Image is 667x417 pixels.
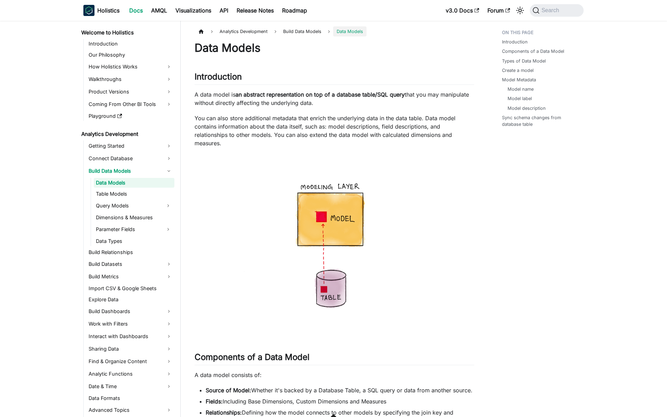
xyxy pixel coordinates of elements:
p: A data model consists of: [195,371,474,379]
a: Release Notes [232,5,278,16]
li: Including Base Dimensions, Custom Dimensions and Measures [206,397,474,406]
a: Build Relationships [87,247,174,257]
a: Introduction [87,39,174,49]
button: Search (Command+K) [530,4,584,17]
a: Analytic Functions [87,368,174,379]
a: Advanced Topics [87,404,174,416]
a: v3.0 Docs [442,5,483,16]
h1: Data Models [195,41,474,55]
a: Sharing Data [87,343,174,354]
a: HolisticsHolisticsHolistics [83,5,120,16]
a: AMQL [147,5,171,16]
a: Welcome to Holistics [79,28,174,38]
a: Components of a Data Model [502,48,564,55]
a: Interact with Dashboards [87,331,174,342]
a: Sync schema changes from database table [502,114,579,128]
a: Data Formats [87,393,174,403]
a: Import CSV & Google Sheets [87,284,174,293]
a: Connect Database [87,153,174,164]
span: Data Models [333,26,367,36]
a: Work with Filters [87,318,174,329]
a: Visualizations [171,5,215,16]
img: Holistics [83,5,94,16]
span: Search [540,7,563,14]
a: Introduction [502,39,528,45]
a: Forum [483,5,514,16]
a: Data Types [94,236,174,246]
a: Getting Started [87,140,174,152]
a: Types of Data Model [502,58,546,64]
strong: Relationships: [206,409,242,416]
a: API [215,5,232,16]
p: A data model is that you may manipulate without directly affecting the underlying data. [195,90,474,107]
a: Table Models [94,189,174,199]
a: Data Models [94,178,174,188]
button: Expand sidebar category 'Parameter Fields' [162,224,174,235]
a: Dimensions & Measures [94,213,174,222]
a: Docs [125,5,147,16]
a: Build Metrics [87,271,174,282]
a: Roadmap [278,5,311,16]
h2: Components of a Data Model [195,352,474,365]
a: Model name [508,86,534,92]
a: Analytics Development [79,129,174,139]
strong: Source of Model: [206,387,251,394]
strong: an abstract representation on top of a database table/SQL query [236,91,405,98]
h2: Introduction [195,72,474,85]
a: Explore Data [87,295,174,304]
a: Coming From Other BI Tools [87,99,174,110]
a: Parameter Fields [94,224,162,235]
a: How Holistics Works [87,61,174,72]
a: Home page [195,26,208,36]
a: Model Metadata [502,76,536,83]
a: Create a model [502,67,534,74]
span: Build Data Models [280,26,325,36]
a: Model description [508,105,546,112]
a: Playground [87,111,174,121]
span: Analytics Development [216,26,271,36]
a: Query Models [94,200,162,211]
a: Find & Organize Content [87,356,174,367]
a: Model label [508,95,532,102]
button: Expand sidebar category 'Query Models' [162,200,174,211]
a: Build Datasets [87,259,174,270]
a: Our Philosophy [87,50,174,60]
nav: Docs sidebar [76,21,181,417]
b: Holistics [97,6,120,15]
a: Build Data Models [87,165,174,177]
p: You can also store additional metadata that enrich the underlying data in the data table. Data mo... [195,114,474,147]
a: Walkthroughs [87,74,174,85]
button: Switch between dark and light mode (currently system mode) [514,5,526,16]
nav: Breadcrumbs [195,26,474,36]
strong: Fields: [206,398,223,405]
a: Build Dashboards [87,306,174,317]
a: Product Versions [87,86,174,97]
a: Date & Time [87,381,174,392]
li: Whether it's backed by a Database Table, a SQL query or data from another source. [206,386,474,394]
